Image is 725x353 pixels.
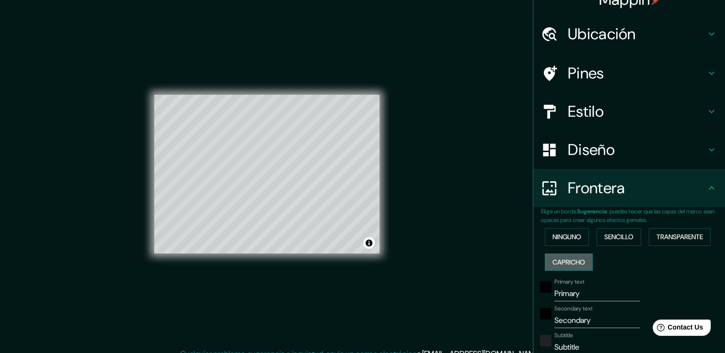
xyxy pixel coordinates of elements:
[554,331,573,340] label: Subtitle
[577,208,607,215] b: Sugerencia
[552,231,581,243] font: Ninguno
[656,231,703,243] font: Transparente
[552,256,585,268] font: Capricho
[568,64,706,83] h4: Pines
[533,92,725,131] div: Estilo
[568,140,706,159] h4: Diseño
[568,178,706,198] h4: Frontera
[533,131,725,169] div: Diseño
[540,281,552,293] button: black
[597,228,641,246] button: Sencillo
[533,54,725,92] div: Pines
[554,278,584,286] label: Primary text
[541,207,725,224] p: Elige un borde. : puedes hacer que las capas del marco sean opacas para crear algunos efectos gen...
[533,169,725,207] div: Frontera
[568,102,706,121] h4: Estilo
[649,228,711,246] button: Transparente
[540,335,552,346] button: color-222222
[604,231,633,243] font: Sencillo
[540,308,552,320] button: black
[533,15,725,53] div: Ubicación
[568,24,706,44] h4: Ubicación
[363,237,375,249] button: Alternar atribución
[545,228,589,246] button: Ninguno
[640,316,714,342] iframe: Help widget launcher
[554,305,593,313] label: Secondary text
[545,254,593,271] button: Capricho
